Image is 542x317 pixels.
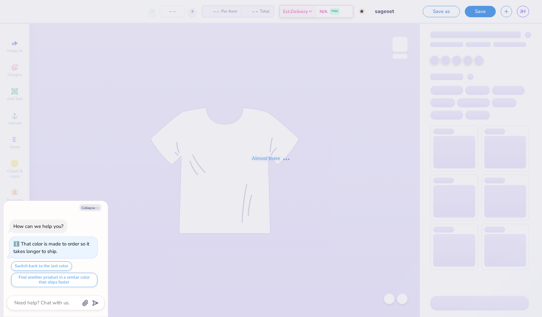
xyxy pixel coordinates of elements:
button: Switch back to the last color [11,261,72,271]
div: That color is made to order so it takes longer to ship. [13,241,89,255]
button: Collapse [79,204,101,211]
button: Find another product in a similar color that ships faster [11,273,97,287]
div: How can we help you? [13,223,64,230]
div: Almost there [252,155,290,162]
